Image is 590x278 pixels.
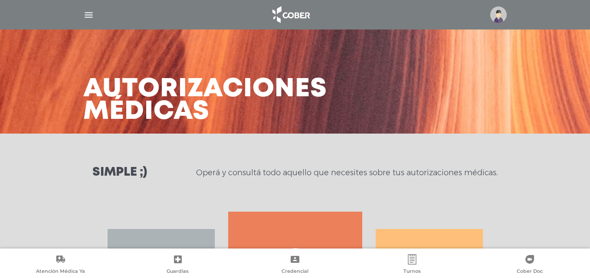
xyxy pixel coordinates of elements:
[268,4,313,25] img: logo_cober_home-white.png
[517,268,543,276] span: Cober Doc
[282,268,308,276] span: Credencial
[119,254,236,276] a: Guardias
[2,254,119,276] a: Atención Médica Ya
[354,254,471,276] a: Turnos
[36,268,85,276] span: Atención Médica Ya
[83,10,94,20] img: Cober_menu-lines-white.svg
[92,167,147,179] h3: Simple ;)
[471,254,588,276] a: Cober Doc
[490,7,507,23] img: profile-placeholder.svg
[236,254,354,276] a: Credencial
[167,268,189,276] span: Guardias
[196,167,498,178] p: Operá y consultá todo aquello que necesites sobre tus autorizaciones médicas.
[83,78,327,123] h3: Autorizaciones médicas
[403,268,421,276] span: Turnos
